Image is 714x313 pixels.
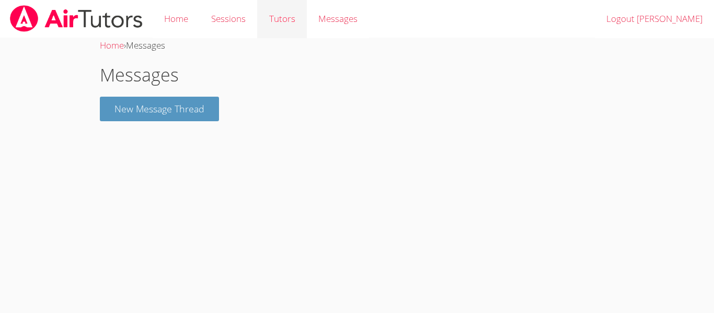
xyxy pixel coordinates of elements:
[100,38,614,53] div: ›
[100,97,219,121] button: New Message Thread
[100,39,124,51] a: Home
[100,62,614,88] h1: Messages
[126,39,165,51] span: Messages
[9,5,144,32] img: airtutors_banner-c4298cdbf04f3fff15de1276eac7730deb9818008684d7c2e4769d2f7ddbe033.png
[318,13,358,25] span: Messages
